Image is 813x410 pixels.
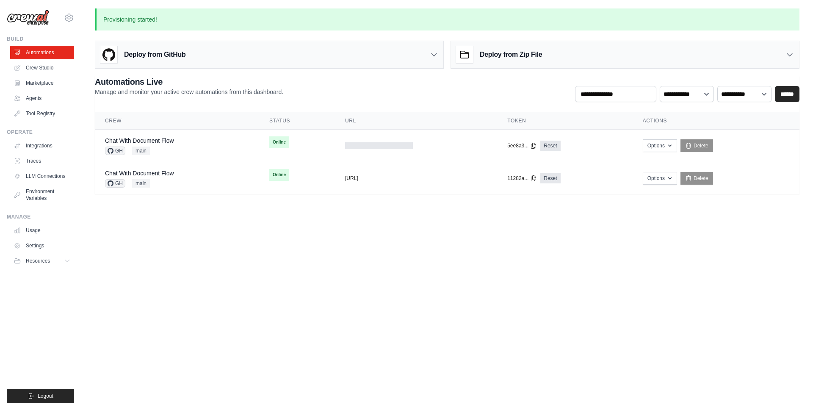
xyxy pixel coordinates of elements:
[497,112,632,130] th: Token
[7,10,49,26] img: Logo
[10,169,74,183] a: LLM Connections
[259,112,335,130] th: Status
[10,254,74,268] button: Resources
[540,173,560,183] a: Reset
[269,169,289,181] span: Online
[95,88,283,96] p: Manage and monitor your active crew automations from this dashboard.
[633,112,799,130] th: Actions
[7,36,74,42] div: Build
[95,8,799,30] p: Provisioning started!
[643,172,677,185] button: Options
[124,50,185,60] h3: Deploy from GitHub
[10,224,74,237] a: Usage
[680,139,713,152] a: Delete
[269,136,289,148] span: Online
[132,179,150,188] span: main
[10,185,74,205] a: Environment Variables
[507,175,537,182] button: 11282a...
[480,50,542,60] h3: Deploy from Zip File
[7,213,74,220] div: Manage
[10,239,74,252] a: Settings
[95,76,283,88] h2: Automations Live
[7,389,74,403] button: Logout
[105,179,125,188] span: GH
[26,258,50,264] span: Resources
[7,129,74,136] div: Operate
[38,393,53,399] span: Logout
[132,147,150,155] span: main
[507,142,537,149] button: 5ee8a3...
[10,107,74,120] a: Tool Registry
[95,112,259,130] th: Crew
[105,170,174,177] a: Chat With Document Flow
[105,147,125,155] span: GH
[10,91,74,105] a: Agents
[643,139,677,152] button: Options
[10,61,74,75] a: Crew Studio
[335,112,497,130] th: URL
[540,141,560,151] a: Reset
[10,154,74,168] a: Traces
[105,137,174,144] a: Chat With Document Flow
[680,172,713,185] a: Delete
[100,46,117,63] img: GitHub Logo
[10,139,74,152] a: Integrations
[10,46,74,59] a: Automations
[10,76,74,90] a: Marketplace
